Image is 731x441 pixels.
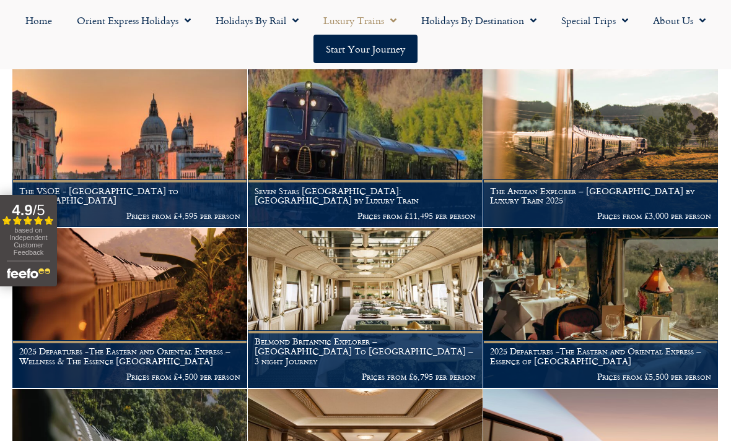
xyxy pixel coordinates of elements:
a: Belmond Britannic Explorer – [GEOGRAPHIC_DATA] To [GEOGRAPHIC_DATA] – 3 night Journey Prices from... [248,228,483,388]
h1: The Andean Explorer – [GEOGRAPHIC_DATA] by Luxury Train 2025 [490,186,711,206]
a: Holidays by Destination [409,6,549,35]
p: Prices from £5,500 per person [490,372,711,382]
a: Orient Express Holidays [64,6,203,35]
a: Seven Stars [GEOGRAPHIC_DATA]: [GEOGRAPHIC_DATA] by Luxury Train Prices from £11,495 per person [248,68,483,228]
p: Prices from £6,795 per person [255,372,476,382]
a: 2025 Departures -The Eastern and Oriental Express – Wellness & The Essence [GEOGRAPHIC_DATA] Pric... [12,228,248,388]
a: The Andean Explorer – [GEOGRAPHIC_DATA] by Luxury Train 2025 Prices from £3,000 per person [483,68,719,228]
a: Start your Journey [313,35,418,63]
p: Prices from £4,595 per person [19,211,240,221]
h1: Belmond Britannic Explorer – [GEOGRAPHIC_DATA] To [GEOGRAPHIC_DATA] – 3 night Journey [255,336,476,366]
a: About Us [641,6,718,35]
p: Prices from £3,000 per person [490,211,711,221]
h1: 2025 Departures -The Eastern and Oriental Express – Wellness & The Essence [GEOGRAPHIC_DATA] [19,346,240,366]
h1: 2025 Departures -The Eastern and Oriental Express – Essence of [GEOGRAPHIC_DATA] [490,346,711,366]
a: Luxury Trains [311,6,409,35]
img: Orient Express Special Venice compressed [12,68,247,228]
nav: Menu [6,6,725,63]
h1: The VSOE - [GEOGRAPHIC_DATA] to [GEOGRAPHIC_DATA] [19,186,240,206]
h1: Seven Stars [GEOGRAPHIC_DATA]: [GEOGRAPHIC_DATA] by Luxury Train [255,186,476,206]
a: Special Trips [549,6,641,35]
a: The VSOE - [GEOGRAPHIC_DATA] to [GEOGRAPHIC_DATA] Prices from £4,595 per person [12,68,248,228]
p: Prices from £4,500 per person [19,372,240,382]
a: Holidays by Rail [203,6,311,35]
a: 2025 Departures -The Eastern and Oriental Express – Essence of [GEOGRAPHIC_DATA] Prices from £5,5... [483,228,719,388]
a: Home [13,6,64,35]
p: Prices from £11,495 per person [255,211,476,221]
